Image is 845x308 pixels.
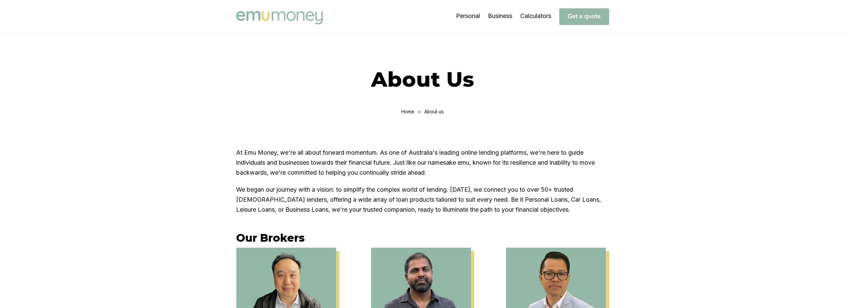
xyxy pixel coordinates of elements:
[424,109,444,114] div: About us
[236,67,609,92] h1: About Us
[418,109,421,114] div: >
[236,11,323,24] img: Emu Money logo
[559,8,609,25] button: Get a quote
[236,148,609,178] p: At Emu Money, we're all about forward momentum. As one of Australia's leading online lending plat...
[236,231,609,244] h3: Our Brokers
[401,109,414,114] a: Home
[559,13,609,20] a: Get a quote
[236,185,609,215] p: We began our journey with a vision: to simplify the complex world of lending. [DATE], we connect ...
